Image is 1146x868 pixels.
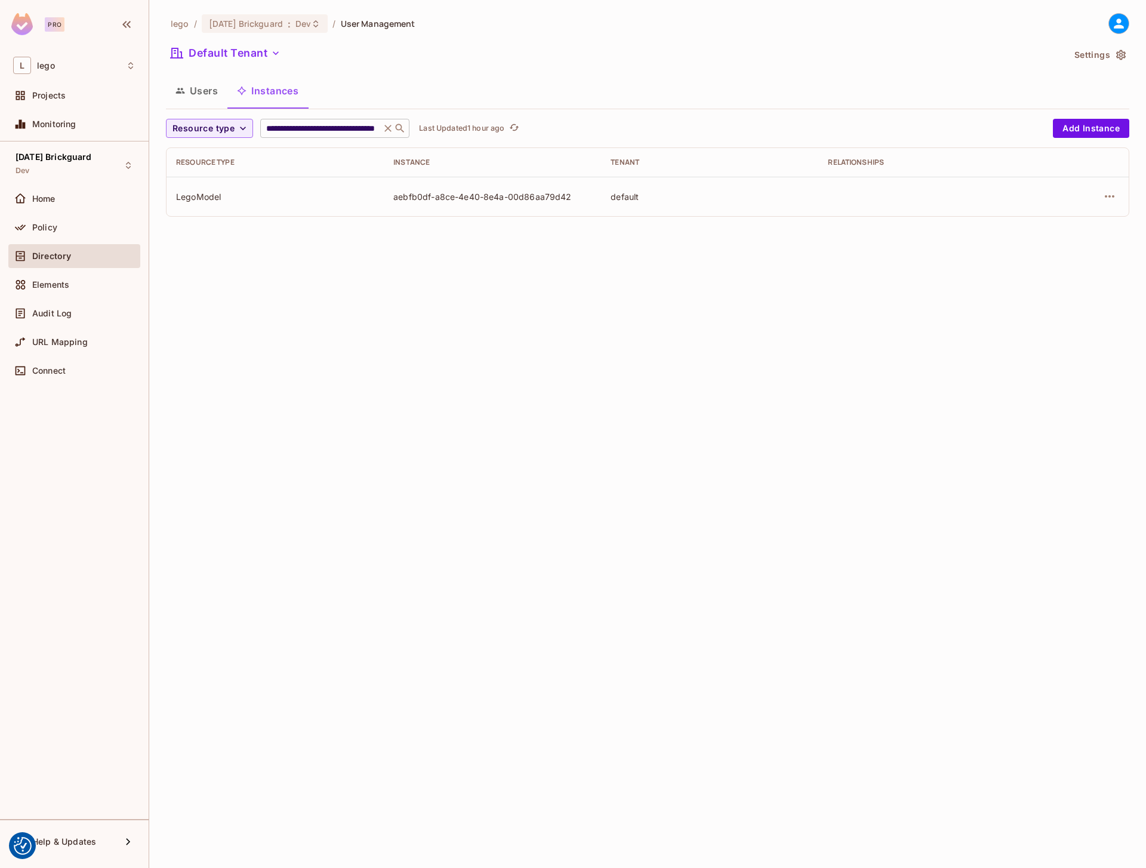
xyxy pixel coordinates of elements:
span: L [13,57,31,74]
span: Policy [32,223,57,232]
span: : [287,19,291,29]
button: Add Instance [1053,119,1129,138]
span: [DATE] Brickguard [209,18,283,29]
div: default [611,191,809,202]
div: Pro [45,17,64,32]
span: Projects [32,91,66,100]
img: Revisit consent button [14,837,32,855]
button: Settings [1070,45,1129,64]
img: SReyMgAAAABJRU5ErkJggg== [11,13,33,35]
div: Instance [393,158,592,167]
span: Home [32,194,56,204]
span: Dev [295,18,311,29]
div: Resource type [176,158,374,167]
span: Connect [32,366,66,375]
span: User Management [341,18,415,29]
li: / [194,18,197,29]
span: Resource type [172,121,235,136]
button: Consent Preferences [14,837,32,855]
span: Dev [16,166,29,176]
li: / [332,18,335,29]
span: Audit Log [32,309,72,318]
span: Workspace: lego [37,61,55,70]
span: the active workspace [171,18,189,29]
button: Instances [227,76,308,106]
span: Click to refresh data [505,121,522,136]
button: Resource type [166,119,253,138]
span: Directory [32,251,71,261]
div: Relationships [828,158,1026,167]
div: aebfb0df-a8ce-4e40-8e4a-00d86aa79d42 [393,191,592,202]
div: Tenant [611,158,809,167]
span: refresh [509,122,519,134]
button: refresh [507,121,522,136]
span: Help & Updates [32,837,96,847]
span: Elements [32,280,69,290]
p: Last Updated 1 hour ago [419,124,504,133]
button: Default Tenant [166,44,285,63]
span: URL Mapping [32,337,88,347]
button: Users [166,76,227,106]
span: Monitoring [32,119,76,129]
div: LegoModel [176,191,374,202]
span: [DATE] Brickguard [16,152,92,162]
